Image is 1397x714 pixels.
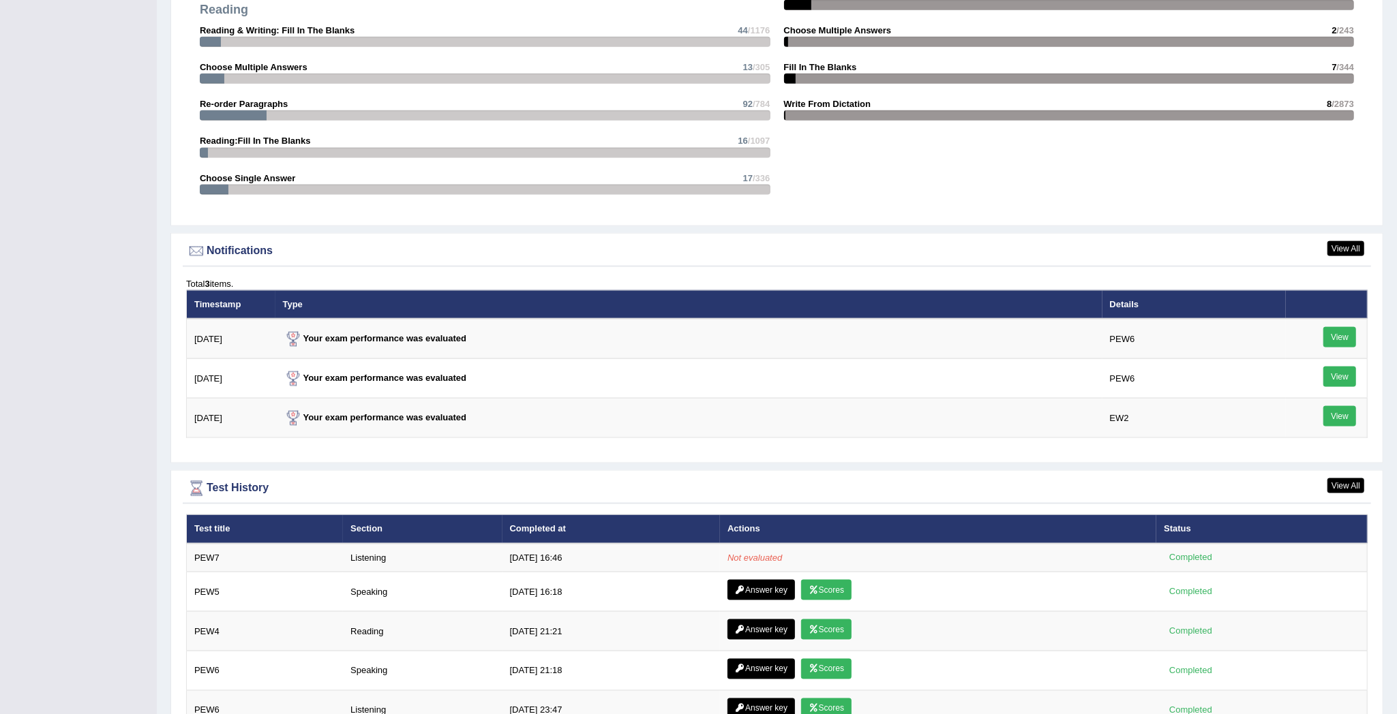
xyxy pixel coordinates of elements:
[343,572,502,612] td: Speaking
[1327,241,1364,256] a: View All
[275,290,1102,319] th: Type
[753,99,770,109] span: /784
[1323,367,1356,387] a: View
[1164,585,1217,599] div: Completed
[283,412,467,422] strong: Your exam performance was evaluated
[1332,62,1336,72] span: 7
[1164,664,1217,678] div: Completed
[187,319,275,359] td: [DATE]
[748,136,770,146] span: /1097
[1164,550,1217,565] div: Completed
[753,62,770,72] span: /305
[343,544,502,572] td: Listening
[1102,319,1286,359] td: PEW6
[187,515,344,544] th: Test title
[1164,624,1217,638] div: Completed
[727,659,795,679] a: Answer key
[727,619,795,640] a: Answer key
[502,544,721,572] td: [DATE] 16:46
[1327,99,1332,109] span: 8
[187,399,275,438] td: [DATE]
[200,99,288,109] strong: Re-order Paragraphs
[283,373,467,383] strong: Your exam performance was evaluated
[1102,359,1286,399] td: PEW6
[343,515,502,544] th: Section
[187,612,344,651] td: PEW4
[502,515,721,544] th: Completed at
[1332,25,1336,35] span: 2
[187,572,344,612] td: PEW5
[801,659,852,679] a: Scores
[801,580,852,600] a: Scores
[720,515,1156,544] th: Actions
[187,651,344,691] td: PEW6
[743,99,753,109] span: 92
[200,25,355,35] strong: Reading & Writing: Fill In The Blanks
[784,25,892,35] strong: Choose Multiple Answers
[1337,25,1354,35] span: /243
[200,3,248,16] strong: Reading
[727,580,795,600] a: Answer key
[743,62,753,72] span: 13
[187,290,275,319] th: Timestamp
[502,572,721,612] td: [DATE] 16:18
[1102,290,1286,319] th: Details
[200,173,295,183] strong: Choose Single Answer
[1323,406,1356,426] a: View
[502,651,721,691] td: [DATE] 21:18
[1323,327,1356,347] a: View
[200,62,307,72] strong: Choose Multiple Answers
[1337,62,1354,72] span: /344
[801,619,852,640] a: Scores
[186,241,1368,262] div: Notifications
[784,99,871,109] strong: Write From Dictation
[283,333,467,343] strong: Your exam performance was evaluated
[187,359,275,399] td: [DATE]
[784,62,857,72] strong: Fill In The Blanks
[205,279,209,289] b: 3
[186,277,1368,290] div: Total items.
[343,612,502,651] td: Reading
[1332,99,1354,109] span: /2873
[1327,478,1364,493] a: View All
[753,173,770,183] span: /336
[186,478,1368,499] div: Test History
[1156,515,1367,544] th: Status
[187,544,344,572] td: PEW7
[200,136,311,146] strong: Reading:Fill In The Blanks
[343,651,502,691] td: Speaking
[743,173,753,183] span: 17
[748,25,770,35] span: /1176
[502,612,721,651] td: [DATE] 21:21
[738,136,747,146] span: 16
[738,25,747,35] span: 44
[1102,399,1286,438] td: EW2
[727,553,782,563] em: Not evaluated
